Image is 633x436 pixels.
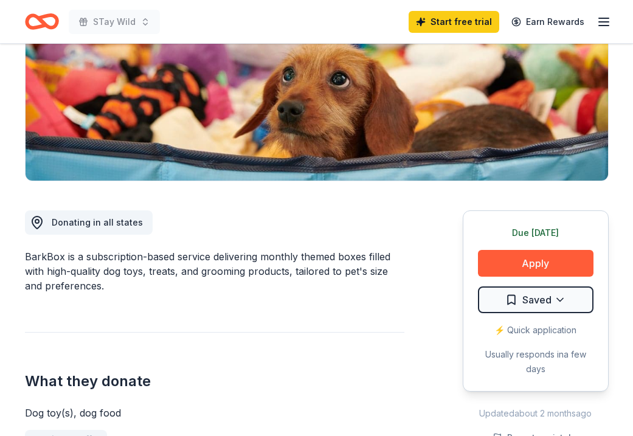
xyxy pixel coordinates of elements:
[93,15,136,29] span: STay Wild
[25,249,404,293] div: BarkBox is a subscription-based service delivering monthly themed boxes filled with high-quality ...
[478,286,593,313] button: Saved
[463,406,609,421] div: Updated about 2 months ago
[25,372,404,391] h2: What they donate
[409,11,499,33] a: Start free trial
[478,250,593,277] button: Apply
[25,7,59,36] a: Home
[504,11,592,33] a: Earn Rewards
[478,226,593,240] div: Due [DATE]
[69,10,160,34] button: STay Wild
[478,323,593,337] div: ⚡️ Quick application
[25,406,404,420] div: Dog toy(s), dog food
[52,217,143,227] span: Donating in all states
[478,347,593,376] div: Usually responds in a few days
[522,292,552,308] span: Saved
